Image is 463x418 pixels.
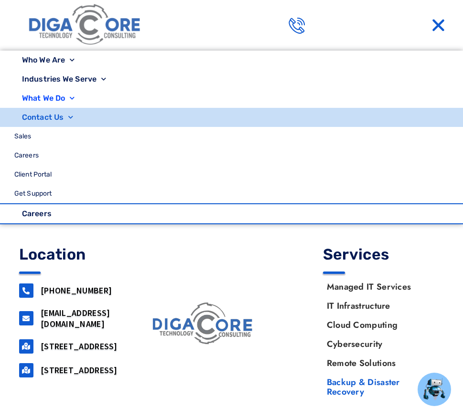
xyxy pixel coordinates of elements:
[41,307,110,329] a: [EMAIL_ADDRESS][DOMAIN_NAME]
[150,301,257,348] img: digacore logo
[41,285,112,296] a: [PHONE_NUMBER]
[317,315,444,334] a: Cloud Computing
[317,296,444,315] a: IT Infrastructure
[41,365,118,376] a: [STREET_ADDRESS]
[317,373,444,401] a: Backup & Disaster Recovery
[19,363,33,377] a: 2917 Penn Forest Blvd, Roanoke, VA 24018
[317,354,444,373] a: Remote Solutions
[317,277,444,296] a: Managed IT Services
[19,311,33,325] a: support@digacore.com
[19,339,33,354] a: 160 airport road, Suite 201, Lakewood, NJ, 08701
[317,277,444,401] nav: Menu
[426,12,451,38] div: Menu Toggle
[19,247,140,262] h4: Location
[41,341,118,352] a: [STREET_ADDRESS]
[19,283,33,298] a: 732-646-5725
[323,247,444,262] h4: Services
[317,334,444,354] a: Cybersecurity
